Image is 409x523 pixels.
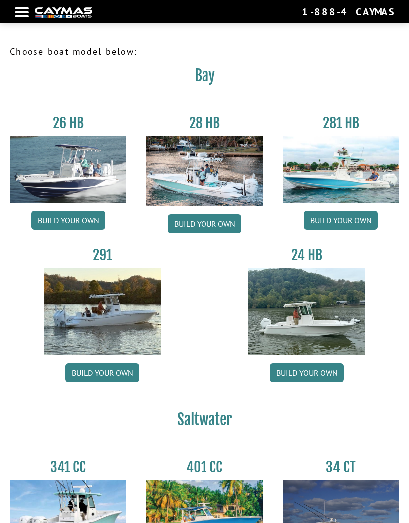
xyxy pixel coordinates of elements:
[31,211,105,230] a: Build your own
[304,211,378,230] a: Build your own
[10,458,126,476] h3: 341 CC
[168,214,241,233] a: Build your own
[10,66,399,90] h2: Bay
[10,136,126,203] img: 26_new_photo_resized.jpg
[44,246,160,264] h3: 291
[283,458,399,476] h3: 34 CT
[270,363,344,382] a: Build your own
[146,114,262,132] h3: 28 HB
[146,458,262,476] h3: 401 CC
[35,7,92,18] img: white-logo-c9c8dbefe5ff5ceceb0f0178aa75bf4bb51f6bca0971e226c86eb53dfe498488.png
[146,136,262,206] img: 28_hb_thumbnail_for_caymas_connect.jpg
[283,114,399,132] h3: 281 HB
[248,246,365,264] h3: 24 HB
[10,114,126,132] h3: 26 HB
[44,268,160,355] img: 291_Thumbnail.jpg
[65,363,139,382] a: Build your own
[283,136,399,203] img: 28-hb-twin.jpg
[10,410,399,434] h2: Saltwater
[248,268,365,355] img: 24_HB_thumbnail.jpg
[10,45,399,58] p: Choose boat model below:
[302,5,394,18] div: 1-888-4CAYMAS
